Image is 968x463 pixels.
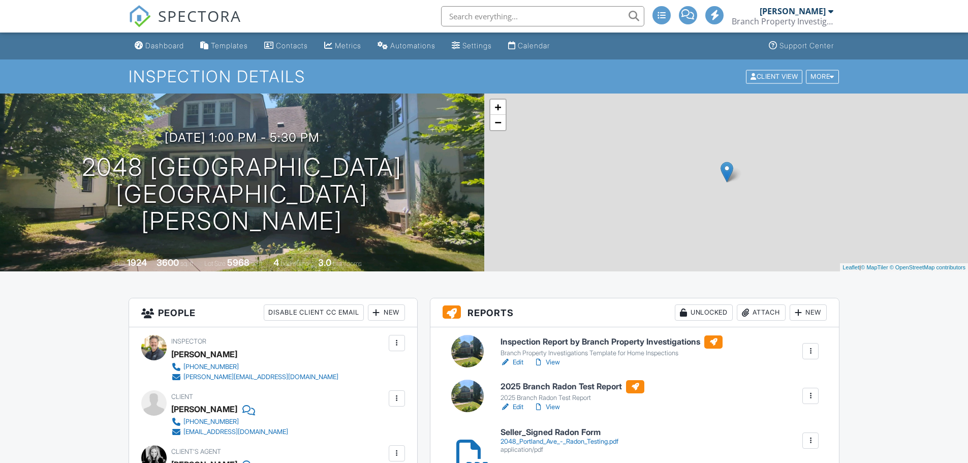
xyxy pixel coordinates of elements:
[430,298,839,327] h3: Reports
[390,41,435,50] div: Automations
[171,372,338,382] a: [PERSON_NAME][EMAIL_ADDRESS][DOMAIN_NAME]
[501,380,644,403] a: 2025 Branch Radon Test Report 2025 Branch Radon Test Report
[280,260,308,267] span: bedrooms
[171,402,237,417] div: [PERSON_NAME]
[211,41,248,50] div: Templates
[320,37,365,55] a: Metrics
[180,260,195,267] span: sq. ft.
[501,335,723,349] h6: Inspection Report by Branch Property Investigations
[273,257,279,268] div: 4
[171,362,338,372] a: [PHONE_NUMBER]
[737,304,786,321] div: Attach
[732,16,833,26] div: Branch Property Investigations
[842,264,859,270] a: Leaflet
[501,394,644,402] div: 2025 Branch Radon Test Report
[373,37,440,55] a: Automations (Advanced)
[171,347,237,362] div: [PERSON_NAME]
[145,41,184,50] div: Dashboard
[490,115,506,130] a: Zoom out
[501,357,523,367] a: Edit
[760,6,826,16] div: [PERSON_NAME]
[171,427,288,437] a: [EMAIL_ADDRESS][DOMAIN_NAME]
[183,428,288,436] div: [EMAIL_ADDRESS][DOMAIN_NAME]
[127,257,147,268] div: 1924
[16,154,468,234] h1: 2048 [GEOGRAPHIC_DATA] [GEOGRAPHIC_DATA][PERSON_NAME]
[368,304,405,321] div: New
[501,380,644,393] h6: 2025 Branch Radon Test Report
[675,304,733,321] div: Unlocked
[890,264,965,270] a: © OpenStreetMap contributors
[318,257,331,268] div: 3.0
[534,357,560,367] a: View
[171,448,221,455] span: Client's Agent
[171,417,288,427] a: [PHONE_NUMBER]
[861,264,888,270] a: © MapTiler
[171,393,193,400] span: Client
[806,70,839,83] div: More
[462,41,492,50] div: Settings
[501,438,618,446] div: 2048_Portland_Ave_-_Radon_Testing.pdf
[765,37,838,55] a: Support Center
[745,72,805,80] a: Client View
[746,70,802,83] div: Client View
[129,68,840,85] h1: Inspection Details
[171,337,206,345] span: Inspector
[183,363,239,371] div: [PHONE_NUMBER]
[227,257,249,268] div: 5968
[131,37,188,55] a: Dashboard
[501,335,723,358] a: Inspection Report by Branch Property Investigations Branch Property Investigations Template for H...
[501,402,523,412] a: Edit
[183,373,338,381] div: [PERSON_NAME][EMAIL_ADDRESS][DOMAIN_NAME]
[501,428,618,437] h6: Seller_Signed Radon Form
[157,257,179,268] div: 3600
[333,260,362,267] span: bathrooms
[779,41,834,50] div: Support Center
[129,14,241,35] a: SPECTORA
[448,37,496,55] a: Settings
[501,446,618,454] div: application/pdf
[129,298,417,327] h3: People
[196,37,252,55] a: Templates
[165,131,320,144] h3: [DATE] 1:00 pm - 5:30 pm
[204,260,226,267] span: Lot Size
[490,100,506,115] a: Zoom in
[534,402,560,412] a: View
[129,5,151,27] img: The Best Home Inspection Software - Spectora
[790,304,827,321] div: New
[840,263,968,272] div: |
[276,41,308,50] div: Contacts
[260,37,312,55] a: Contacts
[158,5,241,26] span: SPECTORA
[501,349,723,357] div: Branch Property Investigations Template for Home Inspections
[335,41,361,50] div: Metrics
[264,304,364,321] div: Disable Client CC Email
[501,428,618,454] a: Seller_Signed Radon Form 2048_Portland_Ave_-_Radon_Testing.pdf application/pdf
[504,37,554,55] a: Calendar
[114,260,126,267] span: Built
[441,6,644,26] input: Search everything...
[183,418,239,426] div: [PHONE_NUMBER]
[251,260,264,267] span: sq.ft.
[518,41,550,50] div: Calendar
